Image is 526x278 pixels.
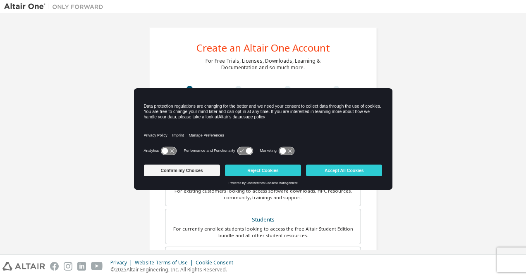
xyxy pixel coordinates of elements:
div: Students [170,214,356,226]
img: youtube.svg [91,262,103,271]
img: instagram.svg [64,262,72,271]
img: facebook.svg [50,262,59,271]
div: For Free Trials, Licenses, Downloads, Learning & Documentation and so much more. [206,58,320,71]
img: linkedin.svg [77,262,86,271]
div: For currently enrolled students looking to access the free Altair Student Edition bundle and all ... [170,226,356,239]
img: altair_logo.svg [2,262,45,271]
div: Cookie Consent [196,259,238,266]
img: Altair One [4,2,108,11]
div: For existing customers looking to access software downloads, HPC resources, community, trainings ... [170,188,356,201]
p: © 2025 Altair Engineering, Inc. All Rights Reserved. [110,266,238,273]
div: Privacy [110,259,135,266]
div: Website Terms of Use [135,259,196,266]
div: Create an Altair One Account [196,43,330,53]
